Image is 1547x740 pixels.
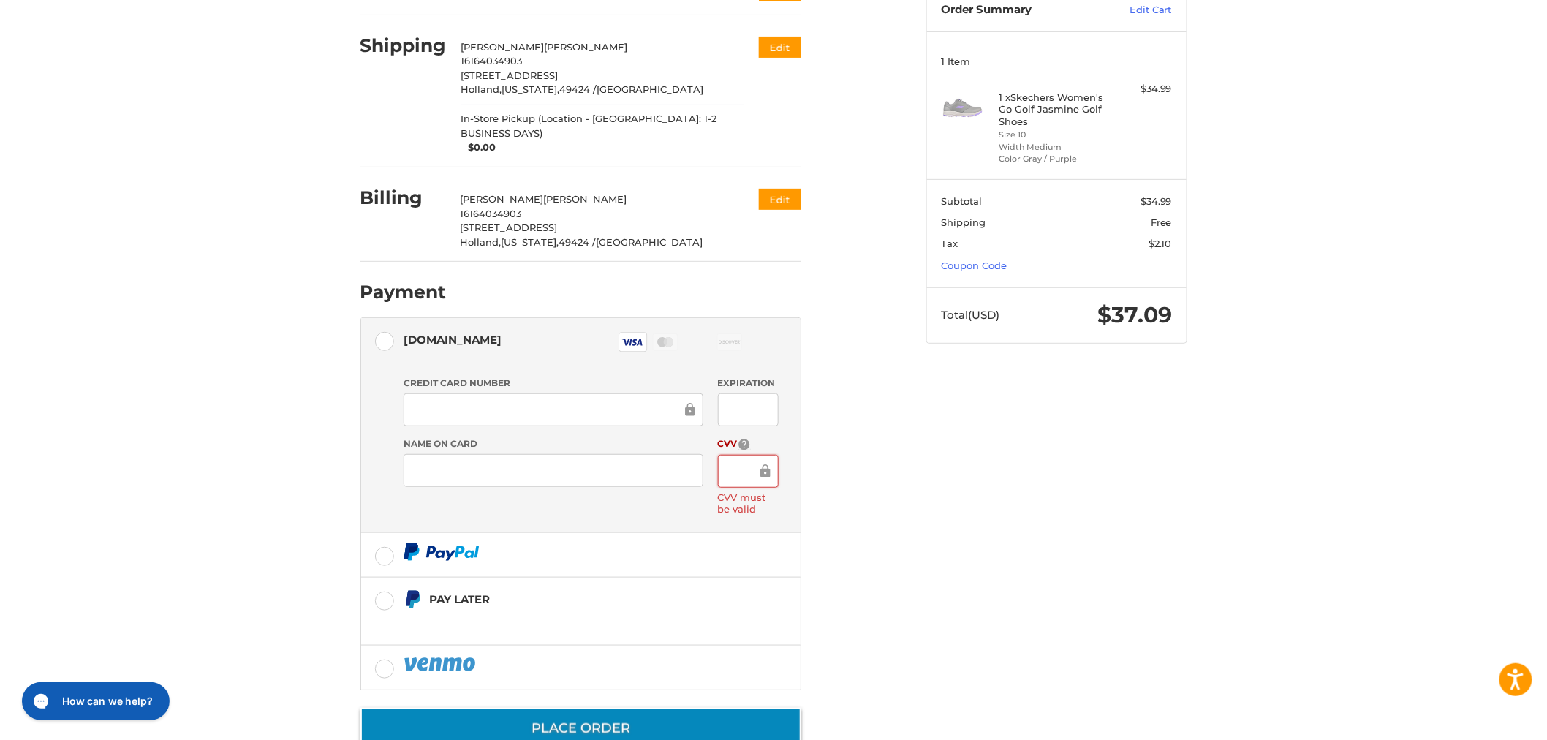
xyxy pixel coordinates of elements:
[718,377,779,390] label: Expiration
[360,281,447,303] h2: Payment
[999,153,1111,165] li: Color Gray / Purple
[404,437,703,450] label: Name on Card
[1151,216,1172,228] span: Free
[1097,301,1172,328] span: $37.09
[461,55,522,67] span: 16164034903
[360,186,446,209] h2: Billing
[461,69,558,81] span: [STREET_ADDRESS]
[404,655,478,673] img: PayPal icon
[460,193,543,205] span: [PERSON_NAME]
[941,195,982,207] span: Subtotal
[501,236,559,248] span: [US_STATE],
[1149,238,1172,249] span: $2.10
[360,34,447,57] h2: Shipping
[759,189,801,210] button: Edit
[461,83,502,95] span: Holland,
[15,677,173,725] iframe: Gorgias live chat messenger
[460,208,521,219] span: 16164034903
[718,437,779,451] label: CVV
[1098,3,1172,18] a: Edit Cart
[941,260,1007,271] a: Coupon Code
[559,83,597,95] span: 49424 /
[461,140,496,155] span: $0.00
[597,83,703,95] span: [GEOGRAPHIC_DATA]
[941,308,999,322] span: Total (USD)
[718,491,779,516] label: CVV must be valid
[502,83,559,95] span: [US_STATE],
[404,590,422,608] img: Pay Later icon
[404,377,703,390] label: Credit Card Number
[429,587,709,611] div: Pay Later
[543,193,627,205] span: [PERSON_NAME]
[404,543,480,561] img: PayPal icon
[460,222,557,233] span: [STREET_ADDRESS]
[941,56,1172,67] h3: 1 Item
[941,238,958,249] span: Tax
[999,129,1111,141] li: Size 10
[404,328,502,352] div: [DOMAIN_NAME]
[1114,82,1172,97] div: $34.99
[461,41,544,53] span: [PERSON_NAME]
[404,615,709,627] iframe: PayPal Message 1
[999,91,1111,127] h4: 1 x Skechers Women's Go Golf Jasmine Golf Shoes
[1426,701,1547,740] iframe: Google Customer Reviews
[596,236,703,248] span: [GEOGRAPHIC_DATA]
[941,3,1098,18] h3: Order Summary
[941,216,986,228] span: Shipping
[544,41,627,53] span: [PERSON_NAME]
[461,112,744,140] span: In-Store Pickup (Location - [GEOGRAPHIC_DATA]: 1-2 BUSINESS DAYS)
[559,236,596,248] span: 49424 /
[460,236,501,248] span: Holland,
[1141,195,1172,207] span: $34.99
[759,37,801,58] button: Edit
[999,141,1111,154] li: Width Medium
